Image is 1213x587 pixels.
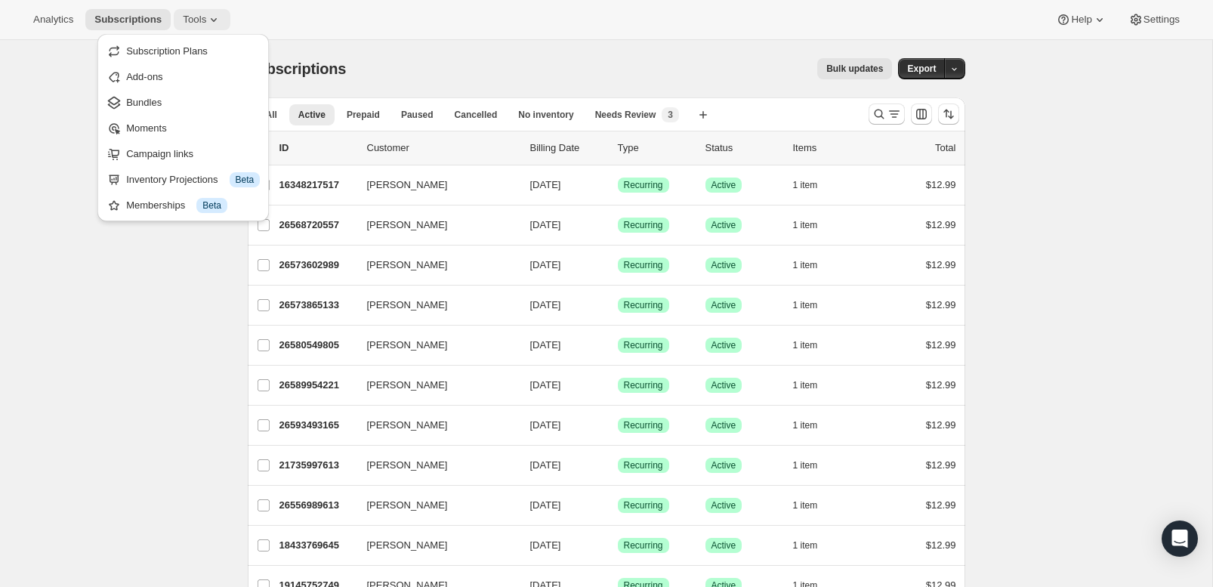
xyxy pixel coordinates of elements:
[530,259,561,270] span: [DATE]
[102,193,264,217] button: Memberships
[279,218,355,233] p: 26568720557
[817,58,892,79] button: Bulk updates
[401,109,434,121] span: Paused
[711,539,736,551] span: Active
[367,418,448,433] span: [PERSON_NAME]
[367,258,448,273] span: [PERSON_NAME]
[279,255,956,276] div: 26573602989[PERSON_NAME][DATE]SuccessRecurringSuccessActive1 item$12.99
[1162,521,1198,557] div: Open Intercom Messenger
[279,338,355,353] p: 26580549805
[793,335,835,356] button: 1 item
[279,258,355,273] p: 26573602989
[279,378,355,393] p: 26589954221
[279,141,355,156] p: ID
[624,459,663,471] span: Recurring
[530,499,561,511] span: [DATE]
[126,45,208,57] span: Subscription Plans
[624,419,663,431] span: Recurring
[530,179,561,190] span: [DATE]
[793,375,835,396] button: 1 item
[126,148,193,159] span: Campaign links
[518,109,573,121] span: No inventory
[624,259,663,271] span: Recurring
[102,167,264,191] button: Inventory Projections
[358,373,509,397] button: [PERSON_NAME]
[624,219,663,231] span: Recurring
[926,539,956,551] span: $12.99
[248,60,347,77] span: Subscriptions
[102,141,264,165] button: Campaign links
[202,199,221,212] span: Beta
[793,299,818,311] span: 1 item
[126,122,166,134] span: Moments
[358,173,509,197] button: [PERSON_NAME]
[624,179,663,191] span: Recurring
[279,418,355,433] p: 26593493165
[530,219,561,230] span: [DATE]
[279,375,956,396] div: 26589954221[PERSON_NAME][DATE]SuccessRecurringSuccessActive1 item$12.99
[711,499,736,511] span: Active
[793,259,818,271] span: 1 item
[126,172,260,187] div: Inventory Projections
[530,141,606,156] p: Billing Date
[367,538,448,553] span: [PERSON_NAME]
[33,14,73,26] span: Analytics
[926,179,956,190] span: $12.99
[530,539,561,551] span: [DATE]
[793,539,818,551] span: 1 item
[711,339,736,351] span: Active
[1071,14,1091,26] span: Help
[826,63,883,75] span: Bulk updates
[455,109,498,121] span: Cancelled
[793,141,869,156] div: Items
[367,298,448,313] span: [PERSON_NAME]
[24,9,82,30] button: Analytics
[926,299,956,310] span: $12.99
[793,379,818,391] span: 1 item
[907,63,936,75] span: Export
[624,539,663,551] span: Recurring
[793,455,835,476] button: 1 item
[358,493,509,517] button: [PERSON_NAME]
[793,499,818,511] span: 1 item
[935,141,955,156] p: Total
[711,219,736,231] span: Active
[358,253,509,277] button: [PERSON_NAME]
[102,39,264,63] button: Subscription Plans
[279,298,355,313] p: 26573865133
[367,458,448,473] span: [PERSON_NAME]
[793,495,835,516] button: 1 item
[367,178,448,193] span: [PERSON_NAME]
[279,458,355,473] p: 21735997613
[668,109,673,121] span: 3
[358,533,509,558] button: [PERSON_NAME]
[1144,14,1180,26] span: Settings
[926,419,956,431] span: $12.99
[926,499,956,511] span: $12.99
[793,175,835,196] button: 1 item
[279,178,355,193] p: 16348217517
[367,141,518,156] p: Customer
[793,219,818,231] span: 1 item
[793,419,818,431] span: 1 item
[358,293,509,317] button: [PERSON_NAME]
[926,379,956,391] span: $12.99
[279,335,956,356] div: 26580549805[PERSON_NAME][DATE]SuccessRecurringSuccessActive1 item$12.99
[279,295,956,316] div: 26573865133[PERSON_NAME][DATE]SuccessRecurringSuccessActive1 item$12.99
[279,498,355,513] p: 26556989613
[530,419,561,431] span: [DATE]
[85,9,171,30] button: Subscriptions
[793,215,835,236] button: 1 item
[938,103,959,125] button: Sort the results
[624,299,663,311] span: Recurring
[1119,9,1189,30] button: Settings
[711,259,736,271] span: Active
[102,90,264,114] button: Bundles
[898,58,945,79] button: Export
[279,215,956,236] div: 26568720557[PERSON_NAME][DATE]SuccessRecurringSuccessActive1 item$12.99
[174,9,230,30] button: Tools
[793,179,818,191] span: 1 item
[358,453,509,477] button: [PERSON_NAME]
[793,459,818,471] span: 1 item
[367,378,448,393] span: [PERSON_NAME]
